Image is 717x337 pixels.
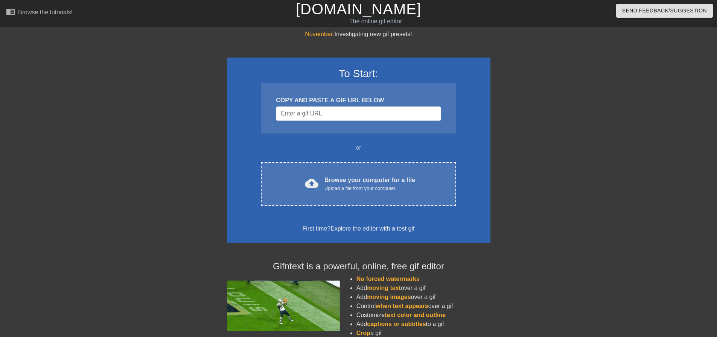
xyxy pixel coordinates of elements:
div: The online gif editor [243,17,508,26]
li: Control over a gif [356,302,490,311]
span: No forced watermarks [356,276,420,282]
a: Browse the tutorials! [6,7,73,19]
div: Browse the tutorials! [18,9,73,15]
a: Explore the editor with a test gif [330,225,414,232]
input: Username [276,106,441,121]
h4: Gifntext is a powerful, online, free gif editor [227,261,490,272]
img: football_small.gif [227,281,340,331]
div: or [247,143,471,152]
div: First time? [237,224,481,233]
span: November: [305,31,334,37]
span: Send Feedback/Suggestion [622,6,707,15]
span: cloud_upload [305,176,318,190]
span: captions or subtitles [367,321,426,327]
span: Crop [356,330,370,336]
h3: To Start: [237,67,481,80]
span: menu_book [6,7,15,16]
li: Customize [356,311,490,320]
div: COPY AND PASTE A GIF URL BELOW [276,96,441,105]
span: moving images [367,294,411,300]
li: Add to a gif [356,320,490,329]
span: text color and outline [385,312,446,318]
div: Upload a file from your computer [324,185,415,192]
div: Investigating new gif presets! [227,30,490,39]
div: Browse your computer for a file [324,176,415,192]
span: when text appears [376,303,428,309]
li: Add over a gif [356,293,490,302]
a: [DOMAIN_NAME] [296,1,421,17]
li: Add over a gif [356,284,490,293]
button: Send Feedback/Suggestion [616,4,713,18]
span: moving text [367,285,401,291]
